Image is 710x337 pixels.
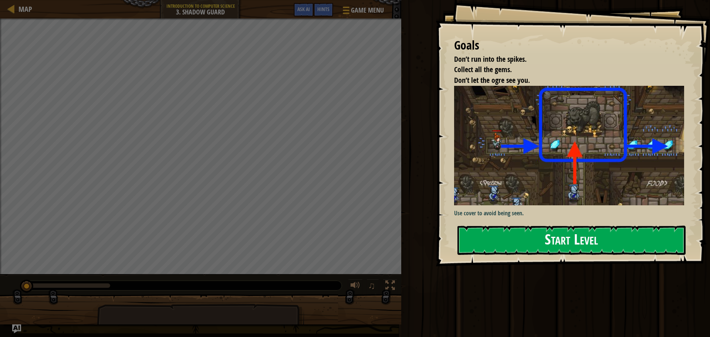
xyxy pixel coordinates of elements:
[445,64,682,75] li: Collect all the gems.
[351,6,384,15] span: Game Menu
[445,54,682,65] li: Don’t run into the spikes.
[366,279,379,294] button: ♫
[18,4,32,14] span: Map
[454,75,530,85] span: Don’t let the ogre see you.
[454,54,527,64] span: Don’t run into the spikes.
[368,280,375,291] span: ♫
[454,86,690,206] img: Shadow guard
[12,324,21,333] button: Ask AI
[457,226,686,255] button: Start Level
[454,64,512,74] span: Collect all the gems.
[317,6,329,13] span: Hints
[15,4,32,14] a: Map
[383,279,398,294] button: Toggle fullscreen
[445,75,682,86] li: Don’t let the ogre see you.
[337,3,388,20] button: Game Menu
[294,3,314,17] button: Ask AI
[454,37,684,54] div: Goals
[297,6,310,13] span: Ask AI
[454,209,690,218] p: Use cover to avoid being seen.
[348,279,363,294] button: Adjust volume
